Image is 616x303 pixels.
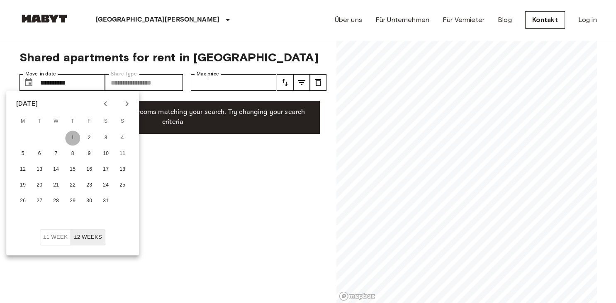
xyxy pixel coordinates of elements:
[25,70,56,78] label: Move-in date
[32,113,47,130] span: Tuesday
[71,229,105,245] button: ±2 weeks
[15,194,30,208] button: 26
[115,146,130,161] button: 11
[98,194,113,208] button: 31
[443,15,485,25] a: Für Vermieter
[375,15,429,25] a: Für Unternehmen
[115,162,130,177] button: 18
[82,194,97,208] button: 30
[115,178,130,193] button: 25
[32,194,47,208] button: 27
[15,178,30,193] button: 19
[578,15,597,25] a: Log in
[65,194,80,208] button: 29
[65,162,80,177] button: 15
[82,162,97,177] button: 16
[339,291,375,301] a: Mapbox logo
[65,178,80,193] button: 22
[15,146,30,161] button: 5
[19,15,69,23] img: Habyt
[498,15,512,25] a: Blog
[98,131,113,145] button: 3
[40,229,71,245] button: ±1 week
[98,97,112,111] button: Previous month
[82,131,97,145] button: 2
[293,74,310,91] button: tune
[96,15,220,25] p: [GEOGRAPHIC_DATA][PERSON_NAME]
[82,178,97,193] button: 23
[197,70,219,78] label: Max price
[115,131,130,145] button: 4
[335,15,362,25] a: Über uns
[49,162,63,177] button: 14
[32,178,47,193] button: 20
[98,113,113,130] span: Saturday
[65,146,80,161] button: 8
[33,107,313,127] p: Unfortunately there are no free rooms matching your search. Try changing your search criteria
[115,113,130,130] span: Sunday
[49,113,63,130] span: Wednesday
[15,113,30,130] span: Monday
[19,50,326,64] span: Shared apartments for rent in [GEOGRAPHIC_DATA]
[16,99,38,109] div: [DATE]
[49,178,63,193] button: 21
[277,74,293,91] button: tune
[49,194,63,208] button: 28
[120,97,134,111] button: Next month
[82,113,97,130] span: Friday
[65,131,80,145] button: 1
[98,162,113,177] button: 17
[65,113,80,130] span: Thursday
[98,178,113,193] button: 24
[310,74,326,91] button: tune
[20,74,37,91] button: Choose date, selected date is 28 Feb 2026
[32,162,47,177] button: 13
[111,70,137,78] label: Share Type
[82,146,97,161] button: 9
[525,11,565,29] a: Kontakt
[40,229,105,245] div: Move In Flexibility
[49,146,63,161] button: 7
[98,146,113,161] button: 10
[15,162,30,177] button: 12
[32,146,47,161] button: 6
